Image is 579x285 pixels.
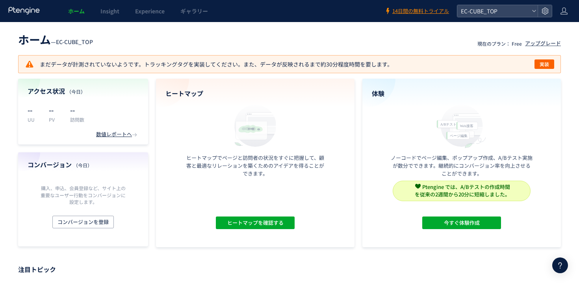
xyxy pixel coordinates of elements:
p: UU [28,116,39,123]
p: ヒートマップでページと訪問者の状況をすぐに把握して、顧客と最適なリレーションを築くためのアイデアを得ることができます。 [184,154,326,178]
a: 14日間の無料トライアル [384,7,449,15]
div: アップグレード [525,40,561,47]
p: -- [28,104,39,116]
h4: アクセス状況 [28,87,139,96]
div: 数値レポートへ [96,131,139,138]
span: 14日間の無料トライアル [392,7,449,15]
img: home_experience_onbo_jp-C5-EgdA0.svg [433,103,490,149]
button: 実装 [534,59,554,69]
button: コンバージョンを登録 [52,216,114,228]
span: ホーム [18,31,51,47]
p: 購入、申込、会員登録など、サイト上の重要なユーザー行動をコンバージョンに設定します。 [39,185,128,205]
button: ヒートマップを確認する [216,217,295,229]
span: （今日） [67,88,85,95]
p: -- [49,104,61,116]
p: ノーコードでページ編集、ポップアップ作成、A/Bテスト実施が数分でできます。継続的にコンバージョン率を向上させることができます。 [391,154,533,178]
p: -- [70,104,84,116]
p: PV [49,116,61,123]
h4: コンバージョン [28,160,139,169]
span: EC-CUBE_TOP [56,38,93,46]
span: Insight [100,7,119,15]
span: Experience [135,7,165,15]
span: コンバージョンを登録 [58,216,109,228]
span: ホーム [68,7,85,15]
p: 訪問数 [70,116,84,123]
span: ギャラリー [180,7,208,15]
p: 現在のプラン： Free [477,40,522,47]
p: まだデータが計測されていないようです。トラッキングタグを実装してください。また、データが反映されるまで約30分程度時間を要します。 [25,59,393,69]
p: 注目トピック [18,263,561,276]
div: — [18,31,93,47]
span: 今すぐ体験作成 [444,217,480,229]
button: 今すぐ体験作成 [422,217,501,229]
span: 実装 [540,59,549,69]
span: EC-CUBE_TOP [458,5,529,17]
span: Ptengine では、A/Bテストの作成時間 を従来の2週間から20分に短縮しました。 [415,183,510,198]
span: ヒートマップを確認する [227,217,284,229]
h4: 体験 [372,89,551,98]
span: （今日） [73,162,92,168]
h4: ヒートマップ [165,89,345,98]
img: svg+xml,%3c [415,183,421,189]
